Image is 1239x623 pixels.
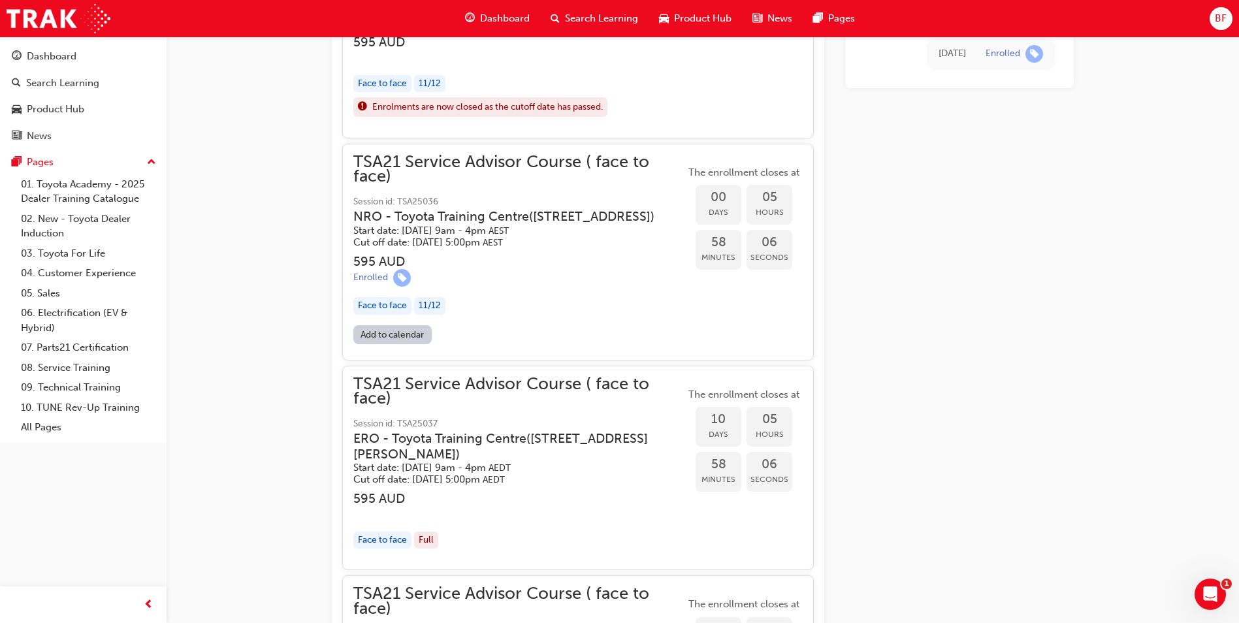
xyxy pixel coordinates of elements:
div: Face to face [353,532,411,549]
span: Seconds [747,250,792,265]
span: Australian Eastern Daylight Time AEDT [483,474,505,485]
span: pages-icon [12,157,22,168]
a: car-iconProduct Hub [649,5,742,32]
span: Days [696,427,741,442]
span: Product Hub [674,11,732,26]
a: 10. TUNE Rev-Up Training [16,398,161,418]
a: news-iconNews [742,5,803,32]
span: The enrollment closes at [685,597,803,612]
span: 06 [747,457,792,472]
div: Fri Sep 12 2025 12:12:57 GMT+1000 (Australian Eastern Standard Time) [939,46,966,61]
span: TSA21 Service Advisor Course ( face to face) [353,155,685,184]
div: Face to face [353,75,411,93]
a: 09. Technical Training [16,377,161,398]
a: All Pages [16,417,161,438]
span: guage-icon [12,51,22,63]
button: BF [1210,7,1232,30]
a: Add to calendar [353,325,432,344]
span: 1 [1221,579,1232,589]
a: search-iconSearch Learning [540,5,649,32]
span: TSA21 Service Advisor Course ( face to face) [353,377,685,406]
a: guage-iconDashboard [455,5,540,32]
span: Hours [747,427,792,442]
span: search-icon [12,78,21,89]
div: Product Hub [27,102,84,117]
div: Pages [27,155,54,170]
span: 00 [696,190,741,205]
span: search-icon [551,10,560,27]
h3: NRO - Toyota Training Centre ( [STREET_ADDRESS] ) [353,209,664,224]
span: 06 [747,235,792,250]
span: learningRecordVerb_ENROLL-icon [1025,45,1043,63]
span: Days [696,205,741,220]
span: up-icon [147,154,156,171]
button: Pages [5,150,161,174]
div: Dashboard [27,49,76,64]
span: The enrollment closes at [685,387,803,402]
h5: Start date: [DATE] 9am - 4pm [353,462,664,474]
a: 08. Service Training [16,358,161,378]
span: 05 [747,190,792,205]
span: Seconds [747,472,792,487]
button: TSA21 Service Advisor Course ( face to face)Session id: TSA25037ERO - Toyota Training Centre([STR... [353,377,803,560]
a: Product Hub [5,97,161,121]
a: 05. Sales [16,283,161,304]
span: Dashboard [480,11,530,26]
div: Search Learning [26,76,99,91]
h3: 595 AUD [353,254,685,269]
a: pages-iconPages [803,5,865,32]
div: Full [414,532,438,549]
span: car-icon [12,104,22,116]
a: Search Learning [5,71,161,95]
span: Minutes [696,472,741,487]
a: 03. Toyota For Life [16,244,161,264]
span: news-icon [752,10,762,27]
h5: Start date: [DATE] 9am - 4pm [353,225,664,237]
span: 10 [696,412,741,427]
span: 58 [696,235,741,250]
span: TSA21 Service Advisor Course ( face to face) [353,586,685,616]
span: Session id: TSA25037 [353,417,685,432]
a: 01. Toyota Academy - 2025 Dealer Training Catalogue [16,174,161,209]
span: News [767,11,792,26]
button: DashboardSearch LearningProduct HubNews [5,42,161,150]
span: BF [1215,11,1227,26]
h5: Cut off date: [DATE] 5:00pm [353,236,664,249]
h3: ERO - Toyota Training Centre ( [STREET_ADDRESS][PERSON_NAME] ) [353,431,664,462]
h5: Cut off date: [DATE] 5:00pm [353,473,664,486]
span: Minutes [696,250,741,265]
a: 06. Electrification (EV & Hybrid) [16,303,161,338]
div: Enrolled [986,48,1020,60]
span: prev-icon [144,597,153,613]
iframe: Intercom live chat [1195,579,1226,610]
span: Pages [828,11,855,26]
span: learningRecordVerb_ENROLL-icon [393,269,411,287]
span: Search Learning [565,11,638,26]
span: news-icon [12,131,22,142]
span: Australian Eastern Daylight Time AEDT [489,462,511,473]
img: Trak [7,4,110,33]
h3: 595 AUD [353,491,685,506]
span: Australian Eastern Standard Time AEST [489,225,509,236]
a: 02. New - Toyota Dealer Induction [16,209,161,244]
span: The enrollment closes at [685,165,803,180]
a: 04. Customer Experience [16,263,161,283]
div: 11 / 12 [414,297,445,315]
div: 11 / 12 [414,75,445,93]
span: Enrolments are now closed as the cutoff date has passed. [372,100,603,115]
span: exclaim-icon [358,99,367,116]
span: Session id: TSA25036 [353,195,685,210]
a: News [5,124,161,148]
span: 58 [696,457,741,472]
h3: 595 AUD [353,35,692,50]
div: Face to face [353,297,411,315]
div: Enrolled [353,272,388,284]
button: TSA21 Service Advisor Course ( face to face)Session id: TSA25036NRO - Toyota Training Centre([STR... [353,155,803,349]
span: pages-icon [813,10,823,27]
span: car-icon [659,10,669,27]
a: Dashboard [5,44,161,69]
a: 07. Parts21 Certification [16,338,161,358]
span: Australian Eastern Standard Time AEST [483,237,503,248]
